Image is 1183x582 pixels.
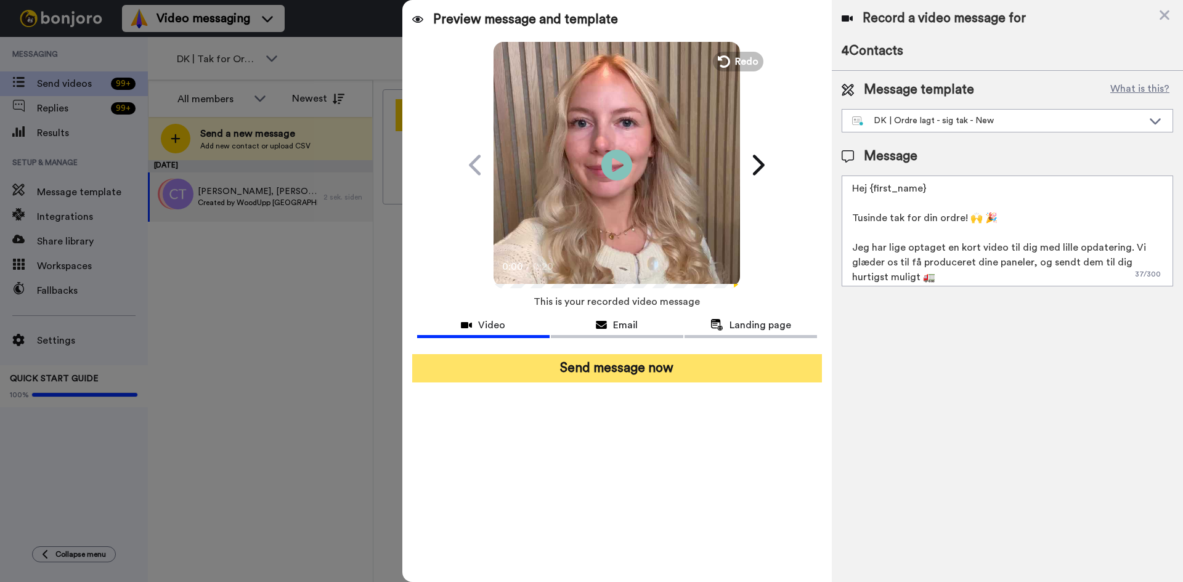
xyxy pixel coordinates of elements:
[533,259,555,274] span: 0:20
[526,259,531,274] span: /
[842,176,1173,286] textarea: Hej {first_name} Tusinde tak for din ordre! 🙌 🎉 Jeg har lige optaget en kort video til dig med li...
[478,318,505,333] span: Video
[852,116,864,126] img: nextgen-template.svg
[613,318,638,333] span: Email
[864,81,974,99] span: Message template
[534,288,700,315] span: This is your recorded video message
[1107,81,1173,99] button: What is this?
[502,259,524,274] span: 0:00
[864,147,917,166] span: Message
[412,354,822,382] button: Send message now
[852,115,1143,127] div: DK | Ordre lagt - sig tak - New
[730,318,791,333] span: Landing page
